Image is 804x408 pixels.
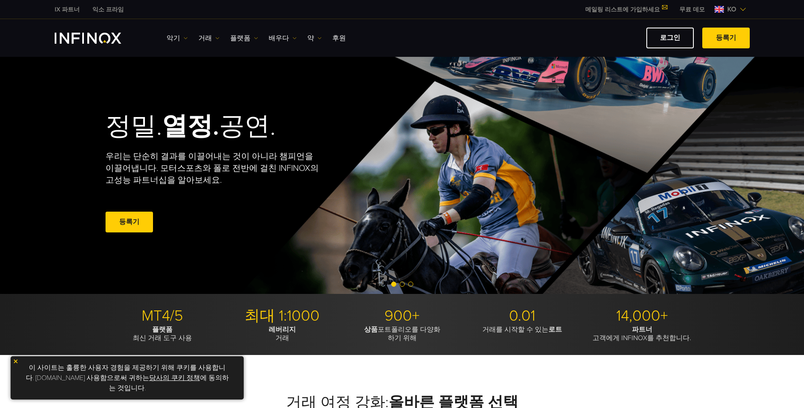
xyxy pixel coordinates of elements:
[345,325,459,342] p: 포트폴리오를 다양화 하기 위해
[465,325,579,334] p: 거래를 시작할 수 있는
[106,212,153,232] a: 등록기
[106,325,219,342] p: 최신 거래 도구 사용
[149,374,200,382] a: 당사의 쿠키 정책
[585,325,699,342] p: 고객에게 INFINOX를 추천합니다.
[269,325,296,334] strong: 레버리지
[585,6,660,13] font: 메일링 리스트에 가입하세요
[364,325,378,334] strong: 상품
[26,363,229,392] font: 이 사이트는 훌륭한 사용자 경험을 제공하기 위해 쿠키를 사용합니다. [DOMAIN_NAME] 사용함으로써 귀하는 에 동의하는 것입니다.
[152,325,172,334] strong: 플랫폼
[162,111,219,142] strong: 열정.
[225,307,339,325] p: 최대 1:1000
[408,282,413,287] span: 슬라이드 3으로 이동
[391,282,396,287] span: 슬라이드 1로 이동
[307,33,314,43] font: 약
[332,33,346,43] a: 후원
[119,218,139,226] font: 등록기
[585,307,699,325] p: 14,000+
[106,151,319,186] p: 우리는 단순히 결과를 이끌어내는 것이 아니라 챔피언을 이끌어냅니다. 모터스포츠와 폴로 전반에 걸친 INFINOX의 고성능 파트너십을 알아보세요.
[106,307,219,325] p: MT4/5
[400,282,405,287] span: 슬라이드 2로 이동
[13,358,19,364] img: 노란색 닫기 아이콘
[225,325,339,342] p: 거래
[55,33,141,44] a: INFINOX 로고
[269,33,297,43] a: 배우다
[106,111,373,142] h2: 정밀. 공연.
[198,33,220,43] a: 거래
[724,4,740,14] span: KO
[646,28,694,48] a: 로그인
[86,5,130,14] a: 인피녹스
[716,34,736,42] font: 등록기
[230,33,258,43] a: 플랫폼
[167,33,180,43] font: 악기
[632,325,652,334] strong: 파트너
[307,33,322,43] a: 약
[579,6,673,13] a: 메일링 리스트에 가입하세요
[702,28,750,48] a: 등록기
[167,33,188,43] a: 악기
[198,33,212,43] font: 거래
[673,5,711,14] a: 인피녹스 메뉴
[269,33,289,43] font: 배우다
[548,325,562,334] strong: 로트
[345,307,459,325] p: 900+
[465,307,579,325] p: 0.01
[230,33,250,43] font: 플랫폼
[48,5,86,14] a: 인피녹스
